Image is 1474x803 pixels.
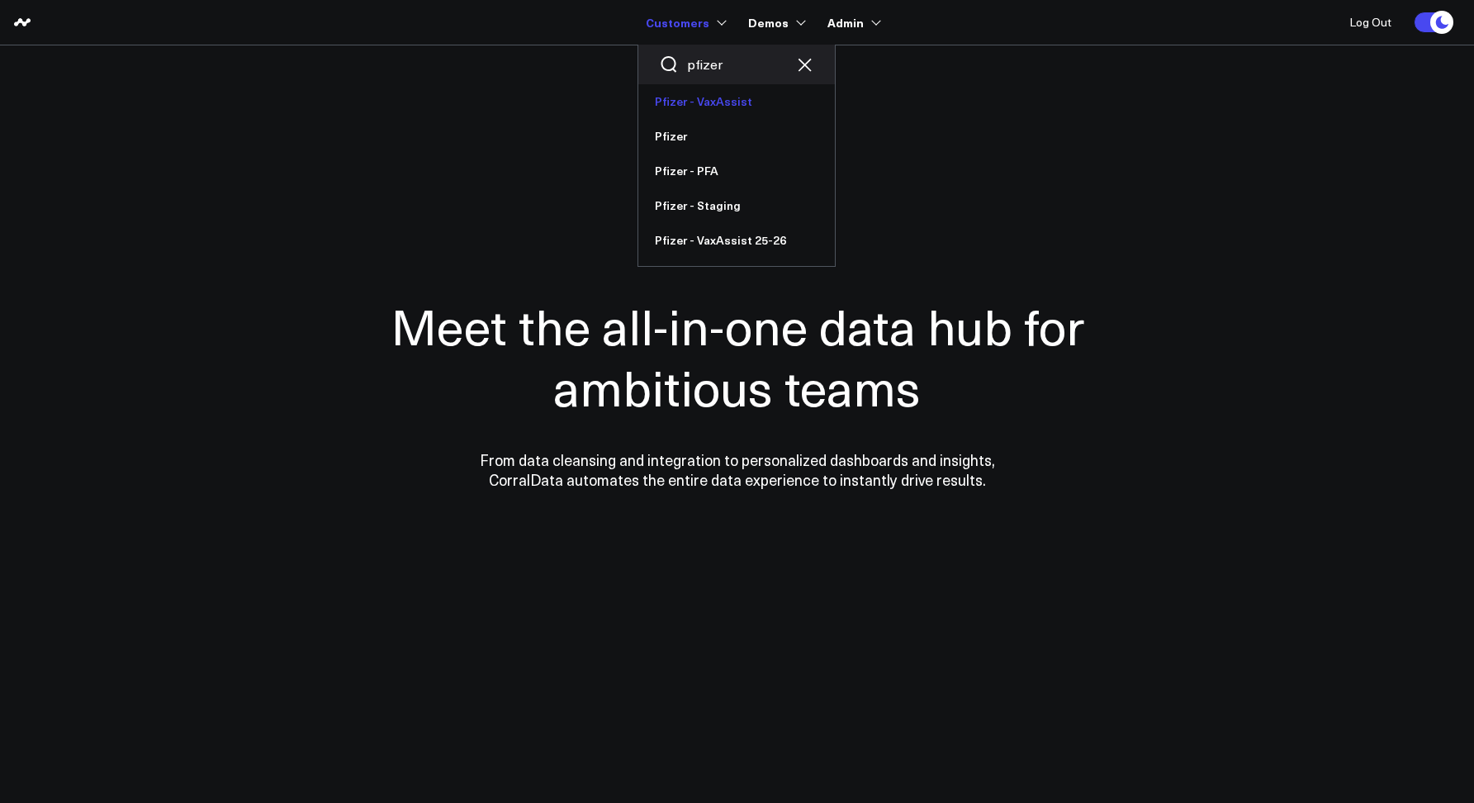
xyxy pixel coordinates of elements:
a: Admin [827,7,878,37]
a: Pfizer [638,119,835,154]
a: Pfizer - VaxAssist 25-26 [638,223,835,258]
input: Search customers input [687,55,786,74]
h1: Meet the all-in-one data hub for ambitious teams [333,295,1142,417]
p: From data cleansing and integration to personalized dashboards and insights, CorralData automates... [444,450,1031,490]
a: Demos [748,7,803,37]
a: Customers [646,7,723,37]
a: Pfizer - VaxAssist [638,84,835,119]
button: Clear search [794,55,814,74]
a: Pfizer - PFA [638,154,835,188]
button: Search customers button [659,55,679,74]
a: Pfizer - Staging [638,188,835,223]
